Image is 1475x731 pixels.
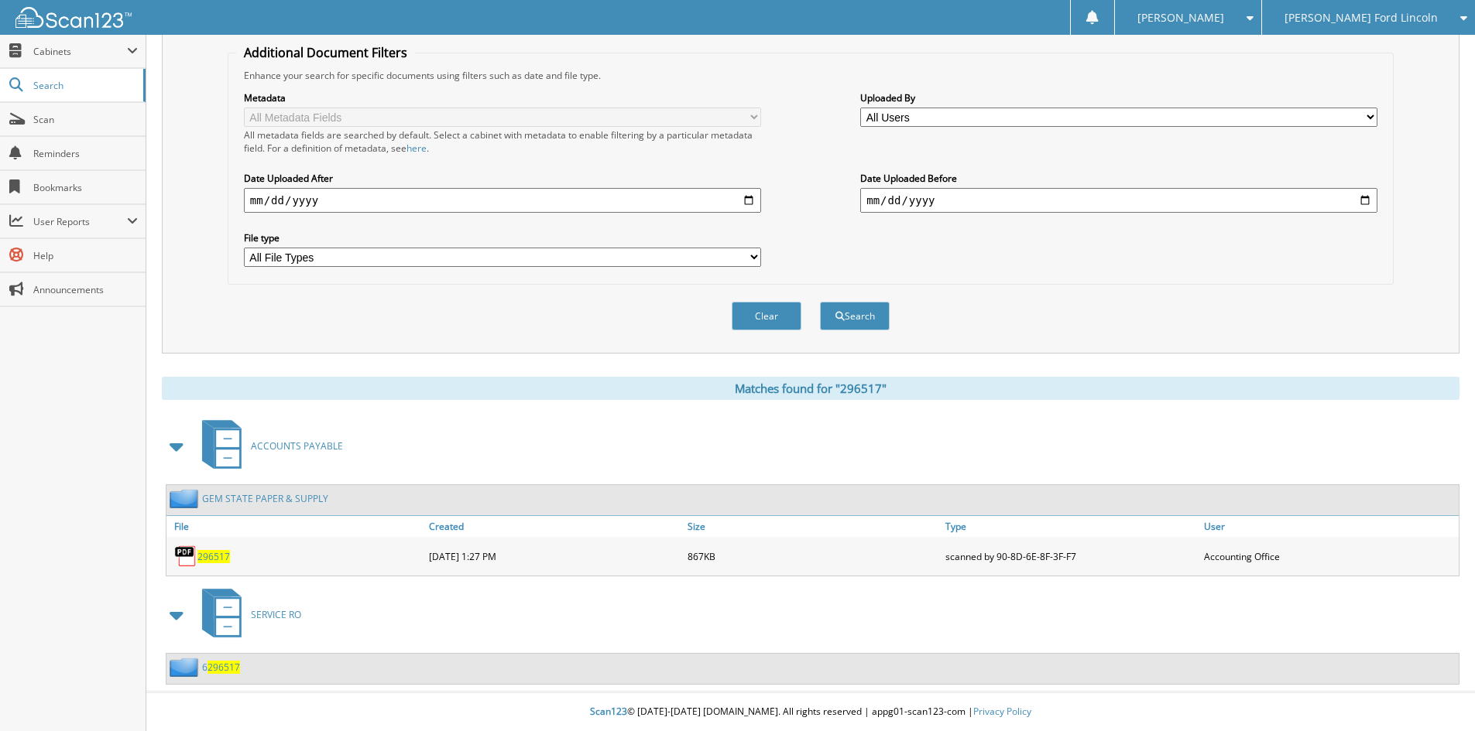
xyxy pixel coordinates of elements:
label: Uploaded By [860,91,1377,104]
div: Accounting Office [1200,541,1459,572]
img: scan123-logo-white.svg [15,7,132,28]
a: ACCOUNTS PAYABLE [193,415,343,477]
span: User Reports [33,215,127,228]
div: © [DATE]-[DATE] [DOMAIN_NAME]. All rights reserved | appg01-scan123-com | [146,693,1475,731]
img: PDF.png [174,545,197,568]
a: Privacy Policy [973,705,1031,718]
a: GEM STATE PAPER & SUPPLY [202,492,328,505]
img: folder2.png [170,489,202,508]
img: folder2.png [170,658,202,677]
a: SERVICE RO [193,584,301,645]
a: File [166,516,425,537]
span: Reminders [33,147,138,160]
div: [DATE] 1:27 PM [425,541,684,572]
div: Matches found for "296517" [162,377,1460,400]
a: Size [684,516,942,537]
div: scanned by 90-8D-6E-8F-3F-F7 [942,541,1200,572]
label: Date Uploaded Before [860,172,1377,185]
span: Scan123 [590,705,627,718]
a: Created [425,516,684,537]
span: Search [33,79,135,92]
div: All metadata fields are searched by default. Select a cabinet with metadata to enable filtering b... [244,128,761,155]
a: User [1200,516,1459,537]
div: Enhance your search for specific documents using filters such as date and file type. [236,69,1385,82]
label: Date Uploaded After [244,172,761,185]
a: here [406,142,427,155]
span: Help [33,249,138,262]
div: 867KB [684,541,942,572]
span: Scan [33,113,138,126]
input: end [860,188,1377,213]
a: 6296517 [202,661,240,674]
span: Bookmarks [33,181,138,194]
button: Search [820,302,890,330]
iframe: Chat Widget [1398,657,1475,731]
a: Type [942,516,1200,537]
label: Metadata [244,91,761,104]
legend: Additional Document Filters [236,44,415,61]
button: Clear [732,302,801,330]
span: ACCOUNTS PAYABLE [251,439,343,453]
a: 296517 [197,550,230,563]
span: 296517 [208,661,240,674]
span: SERVICE RO [251,608,301,621]
span: [PERSON_NAME] [1137,13,1224,22]
span: Announcements [33,283,138,296]
input: start [244,188,761,213]
label: File type [244,231,761,244]
span: Cabinets [33,45,127,58]
span: [PERSON_NAME] Ford Lincoln [1285,13,1438,22]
